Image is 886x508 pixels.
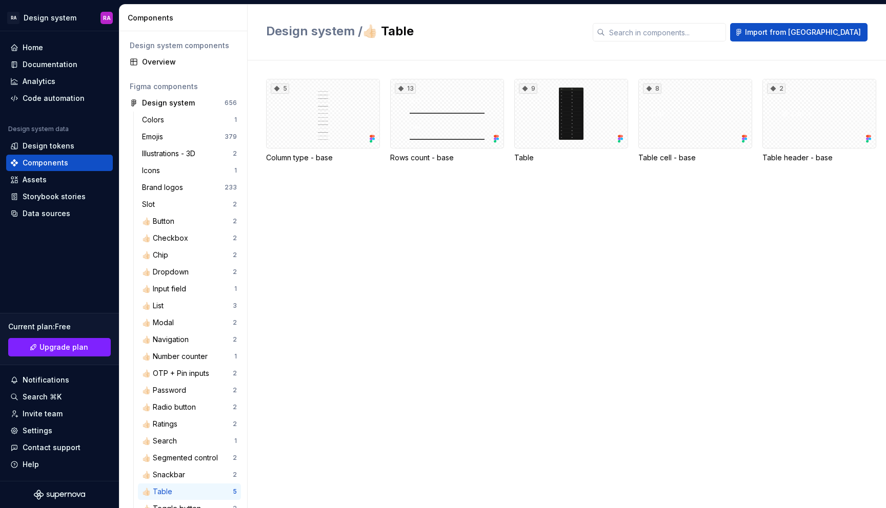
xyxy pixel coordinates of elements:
div: 5 [233,488,237,496]
div: Data sources [23,208,70,219]
a: 👍🏻 Number counter1 [138,348,241,365]
a: 👍🏻 Search1 [138,433,241,449]
div: 8 [643,83,661,94]
a: Design tokens [6,138,113,154]
div: 👍🏻 Modal [142,317,178,328]
a: 👍🏻 OTP + Pin inputs2 [138,365,241,382]
div: Design system [142,98,195,108]
div: 656 [225,99,237,107]
div: Components [128,13,243,23]
button: Notifications [6,372,113,388]
div: Illustrations - 3D [142,149,199,159]
a: 👍🏻 Snackbar2 [138,467,241,483]
button: Import from [GEOGRAPHIC_DATA] [730,23,868,41]
div: 2 [233,150,237,158]
div: Table cell - base [638,153,752,163]
div: 379 [225,133,237,141]
div: Emojis [142,132,167,142]
a: 👍🏻 List3 [138,298,241,314]
div: Home [23,43,43,53]
div: Overview [142,57,237,67]
a: 👍🏻 Input field1 [138,281,241,297]
a: Storybook stories [6,188,113,205]
div: 2 [233,217,237,225]
div: 1 [234,285,237,293]
input: Search in components... [605,23,726,41]
a: Emojis379 [138,129,241,145]
a: 👍🏻 Table5 [138,483,241,500]
a: Slot2 [138,196,241,213]
a: Code automation [6,90,113,107]
div: Assets [23,175,47,185]
div: 👍🏻 Dropdown [142,267,193,277]
div: Table [514,153,628,163]
div: 13 [395,83,416,94]
div: Documentation [23,59,77,70]
div: Design system [24,13,76,23]
a: Design system656 [126,95,241,111]
div: Storybook stories [23,192,86,202]
a: Settings [6,422,113,439]
div: 👍🏻 Ratings [142,419,182,429]
a: Brand logos233 [138,179,241,196]
div: 👍🏻 Number counter [142,351,212,362]
span: Upgrade plan [39,342,88,352]
a: Data sources [6,205,113,222]
div: 👍🏻 Navigation [142,334,193,345]
a: Documentation [6,56,113,73]
div: 3 [233,302,237,310]
div: 2 [233,471,237,479]
a: Overview [126,54,241,70]
div: Code automation [23,93,85,103]
a: Assets [6,172,113,188]
div: 2 [233,251,237,259]
a: Analytics [6,73,113,90]
div: Settings [23,426,52,436]
div: Help [23,459,39,470]
div: 👍🏻 Snackbar [142,470,189,480]
div: Current plan : Free [8,322,111,332]
div: 2 [233,403,237,411]
div: 👍🏻 Checkbox [142,233,192,243]
a: Upgrade plan [8,338,111,356]
div: 5 [271,83,289,94]
a: Invite team [6,406,113,422]
div: Search ⌘K [23,392,62,402]
a: Illustrations - 3D2 [138,145,241,162]
div: 2 [233,234,237,242]
a: Home [6,39,113,56]
div: 1 [234,166,237,175]
div: Invite team [23,409,63,419]
div: 👍🏻 Search [142,436,181,446]
div: 👍🏻 Password [142,385,190,395]
div: 2 [233,335,237,344]
div: Rows count - base [390,153,504,163]
div: 2 [233,319,237,327]
div: 9Table [514,79,628,163]
div: 2 [233,268,237,276]
div: 👍🏻 Chip [142,250,172,260]
div: Icons [142,165,164,176]
div: Table header - base [762,153,876,163]
div: 1 [234,116,237,124]
h2: 👍🏻 Table [266,23,580,39]
div: 👍🏻 Radio button [142,402,200,412]
div: 1 [234,352,237,361]
div: 8Table cell - base [638,79,752,163]
div: RA [103,14,111,22]
div: 9 [519,83,537,94]
div: 2Table header - base [762,79,876,163]
a: 👍🏻 Segmented control2 [138,450,241,466]
button: Help [6,456,113,473]
a: 👍🏻 Chip2 [138,247,241,263]
div: 👍🏻 Button [142,216,178,226]
div: 👍🏻 Input field [142,284,190,294]
div: Components [23,158,68,168]
a: 👍🏻 Radio button2 [138,399,241,415]
div: 👍🏻 Segmented control [142,453,222,463]
div: Slot [142,199,159,209]
div: Figma components [130,81,237,92]
a: 👍🏻 Button2 [138,213,241,229]
div: 2 [767,83,786,94]
a: 👍🏻 Password2 [138,382,241,398]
